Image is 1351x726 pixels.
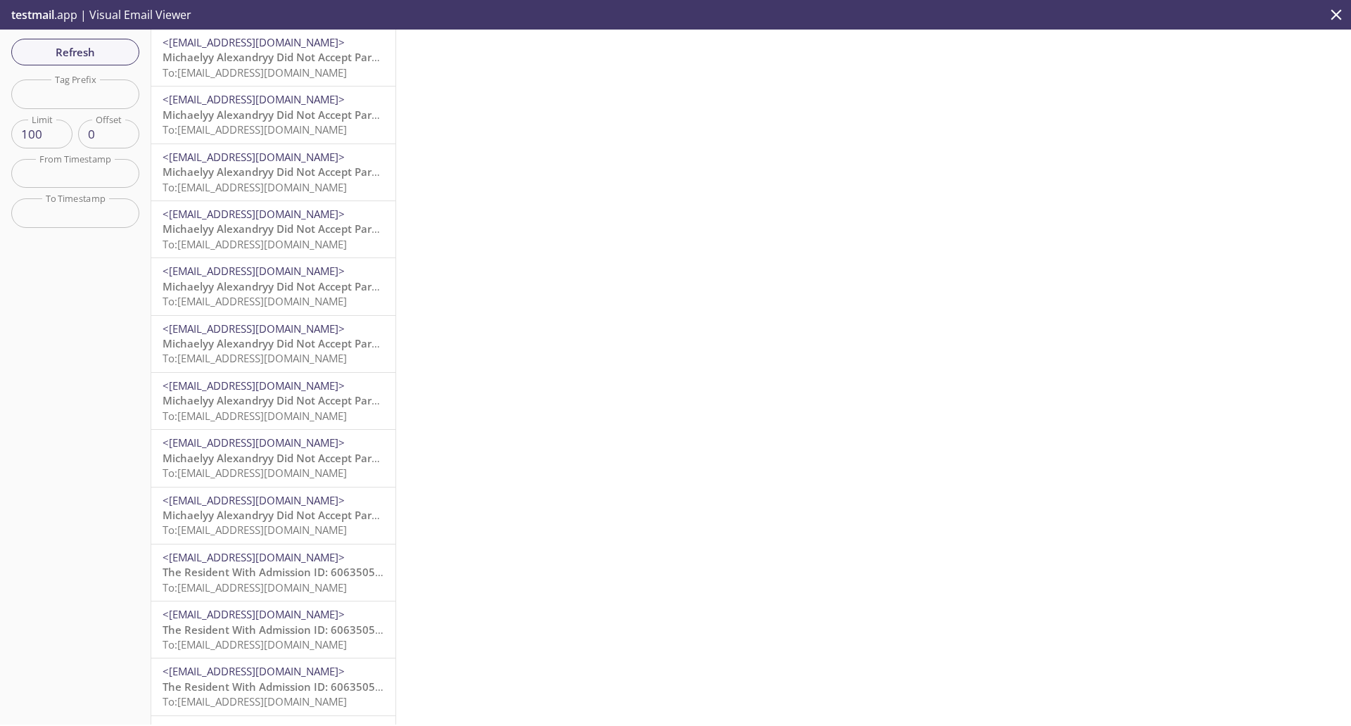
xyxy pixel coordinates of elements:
[163,623,1178,637] span: The Resident With Admission ID: 6063505210 Did Not Accept Parkside Center for Nursing & Rehabilit...
[163,393,956,407] span: Michaelyy Alexandryy Did Not Accept Parkside Center for Nursing & Rehabilitation at [GEOGRAPHIC_D...
[11,39,139,65] button: Refresh
[163,222,956,236] span: Michaelyy Alexandryy Did Not Accept Parkside Center for Nursing & Rehabilitation at [GEOGRAPHIC_D...
[163,108,956,122] span: Michaelyy Alexandryy Did Not Accept Parkside Center for Nursing & Rehabilitation at [GEOGRAPHIC_D...
[151,373,395,429] div: <[EMAIL_ADDRESS][DOMAIN_NAME]>Michaelyy Alexandryy Did Not Accept Parkside Center for Nursing & R...
[163,35,345,49] span: <[EMAIL_ADDRESS][DOMAIN_NAME]>
[151,87,395,143] div: <[EMAIL_ADDRESS][DOMAIN_NAME]>Michaelyy Alexandryy Did Not Accept Parkside Center for Nursing & R...
[163,336,956,350] span: Michaelyy Alexandryy Did Not Accept Parkside Center for Nursing & Rehabilitation at [GEOGRAPHIC_D...
[163,694,347,708] span: To: [EMAIL_ADDRESS][DOMAIN_NAME]
[151,144,395,200] div: <[EMAIL_ADDRESS][DOMAIN_NAME]>Michaelyy Alexandryy Did Not Accept Parkside Center for Nursing & R...
[163,92,345,106] span: <[EMAIL_ADDRESS][DOMAIN_NAME]>
[163,607,345,621] span: <[EMAIL_ADDRESS][DOMAIN_NAME]>
[151,201,395,257] div: <[EMAIL_ADDRESS][DOMAIN_NAME]>Michaelyy Alexandryy Did Not Accept Parkside Center for Nursing & R...
[163,466,347,480] span: To: [EMAIL_ADDRESS][DOMAIN_NAME]
[23,43,128,61] span: Refresh
[163,150,345,164] span: <[EMAIL_ADDRESS][DOMAIN_NAME]>
[163,180,347,194] span: To: [EMAIL_ADDRESS][DOMAIN_NAME]
[163,451,956,465] span: Michaelyy Alexandryy Did Not Accept Parkside Center for Nursing & Rehabilitation at [GEOGRAPHIC_D...
[11,7,54,23] span: testmail
[151,316,395,372] div: <[EMAIL_ADDRESS][DOMAIN_NAME]>Michaelyy Alexandryy Did Not Accept Parkside Center for Nursing & R...
[163,565,1178,579] span: The Resident With Admission ID: 6063505210 Did Not Accept Parkside Center for Nursing & Rehabilit...
[163,165,956,179] span: Michaelyy Alexandryy Did Not Accept Parkside Center for Nursing & Rehabilitation at [GEOGRAPHIC_D...
[163,550,345,564] span: <[EMAIL_ADDRESS][DOMAIN_NAME]>
[163,207,345,221] span: <[EMAIL_ADDRESS][DOMAIN_NAME]>
[163,237,347,251] span: To: [EMAIL_ADDRESS][DOMAIN_NAME]
[163,378,345,393] span: <[EMAIL_ADDRESS][DOMAIN_NAME]>
[151,544,395,601] div: <[EMAIL_ADDRESS][DOMAIN_NAME]>The Resident With Admission ID: 6063505210 Did Not Accept Parkside ...
[151,488,395,544] div: <[EMAIL_ADDRESS][DOMAIN_NAME]>Michaelyy Alexandryy Did Not Accept Parkside Center for Nursing & R...
[163,65,347,79] span: To: [EMAIL_ADDRESS][DOMAIN_NAME]
[163,493,345,507] span: <[EMAIL_ADDRESS][DOMAIN_NAME]>
[151,658,395,715] div: <[EMAIL_ADDRESS][DOMAIN_NAME]>The Resident With Admission ID: 6063505210 Did Not Accept Parkside ...
[163,435,345,450] span: <[EMAIL_ADDRESS][DOMAIN_NAME]>
[163,351,347,365] span: To: [EMAIL_ADDRESS][DOMAIN_NAME]
[151,430,395,486] div: <[EMAIL_ADDRESS][DOMAIN_NAME]>Michaelyy Alexandryy Did Not Accept Parkside Center for Nursing & R...
[163,637,347,651] span: To: [EMAIL_ADDRESS][DOMAIN_NAME]
[163,122,347,136] span: To: [EMAIL_ADDRESS][DOMAIN_NAME]
[151,601,395,658] div: <[EMAIL_ADDRESS][DOMAIN_NAME]>The Resident With Admission ID: 6063505210 Did Not Accept Parkside ...
[163,409,347,423] span: To: [EMAIL_ADDRESS][DOMAIN_NAME]
[163,294,347,308] span: To: [EMAIL_ADDRESS][DOMAIN_NAME]
[151,258,395,314] div: <[EMAIL_ADDRESS][DOMAIN_NAME]>Michaelyy Alexandryy Did Not Accept Parkside Center for Nursing & R...
[163,264,345,278] span: <[EMAIL_ADDRESS][DOMAIN_NAME]>
[163,523,347,537] span: To: [EMAIL_ADDRESS][DOMAIN_NAME]
[163,508,956,522] span: Michaelyy Alexandryy Did Not Accept Parkside Center for Nursing & Rehabilitation at [GEOGRAPHIC_D...
[163,580,347,594] span: To: [EMAIL_ADDRESS][DOMAIN_NAME]
[163,321,345,336] span: <[EMAIL_ADDRESS][DOMAIN_NAME]>
[163,680,1178,694] span: The Resident With Admission ID: 6063505210 Did Not Accept Parkside Center for Nursing & Rehabilit...
[151,30,395,86] div: <[EMAIL_ADDRESS][DOMAIN_NAME]>Michaelyy Alexandryy Did Not Accept Parkside Center for Nursing & R...
[163,664,345,678] span: <[EMAIL_ADDRESS][DOMAIN_NAME]>
[163,279,956,293] span: Michaelyy Alexandryy Did Not Accept Parkside Center for Nursing & Rehabilitation at [GEOGRAPHIC_D...
[163,50,956,64] span: Michaelyy Alexandryy Did Not Accept Parkside Center for Nursing & Rehabilitation at [GEOGRAPHIC_D...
